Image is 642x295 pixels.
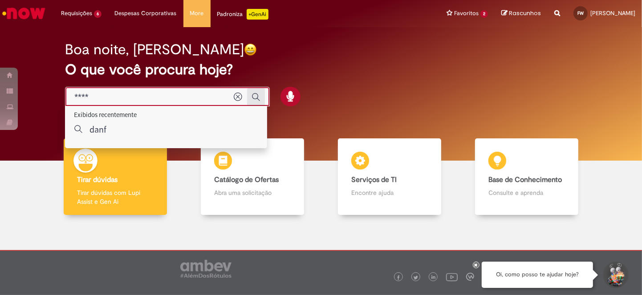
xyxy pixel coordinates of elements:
[482,262,593,288] div: Oi, como posso te ajudar hoje?
[1,4,47,22] img: ServiceNow
[466,273,474,281] img: logo_footer_workplace.png
[47,138,184,215] a: Tirar dúvidas Tirar dúvidas com Lupi Assist e Gen Ai
[414,275,418,280] img: logo_footer_twitter.png
[501,9,541,18] a: Rascunhos
[214,175,279,184] b: Catálogo de Ofertas
[458,138,595,215] a: Base de Conhecimento Consulte e aprenda
[184,138,321,215] a: Catálogo de Ofertas Abra uma solicitação
[480,10,488,18] span: 2
[94,10,102,18] span: 6
[214,188,291,197] p: Abra uma solicitação
[115,9,177,18] span: Despesas Corporativas
[180,260,232,278] img: logo_footer_ambev_rotulo_gray.png
[77,175,118,184] b: Tirar dúvidas
[396,275,401,280] img: logo_footer_facebook.png
[509,9,541,17] span: Rascunhos
[577,10,584,16] span: FW
[431,275,436,280] img: logo_footer_linkedin.png
[488,175,562,184] b: Base de Conhecimento
[247,9,268,20] p: +GenAi
[351,188,428,197] p: Encontre ajuda
[321,138,458,215] a: Serviços de TI Encontre ajuda
[65,62,577,77] h2: O que você procura hoje?
[190,9,204,18] span: More
[61,9,92,18] span: Requisições
[244,43,257,56] img: happy-face.png
[351,175,397,184] b: Serviços de TI
[590,9,635,17] span: [PERSON_NAME]
[217,9,268,20] div: Padroniza
[446,271,458,283] img: logo_footer_youtube.png
[602,262,629,288] button: Iniciar Conversa de Suporte
[454,9,479,18] span: Favoritos
[488,188,565,197] p: Consulte e aprenda
[65,42,244,57] h2: Boa noite, [PERSON_NAME]
[77,188,154,206] p: Tirar dúvidas com Lupi Assist e Gen Ai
